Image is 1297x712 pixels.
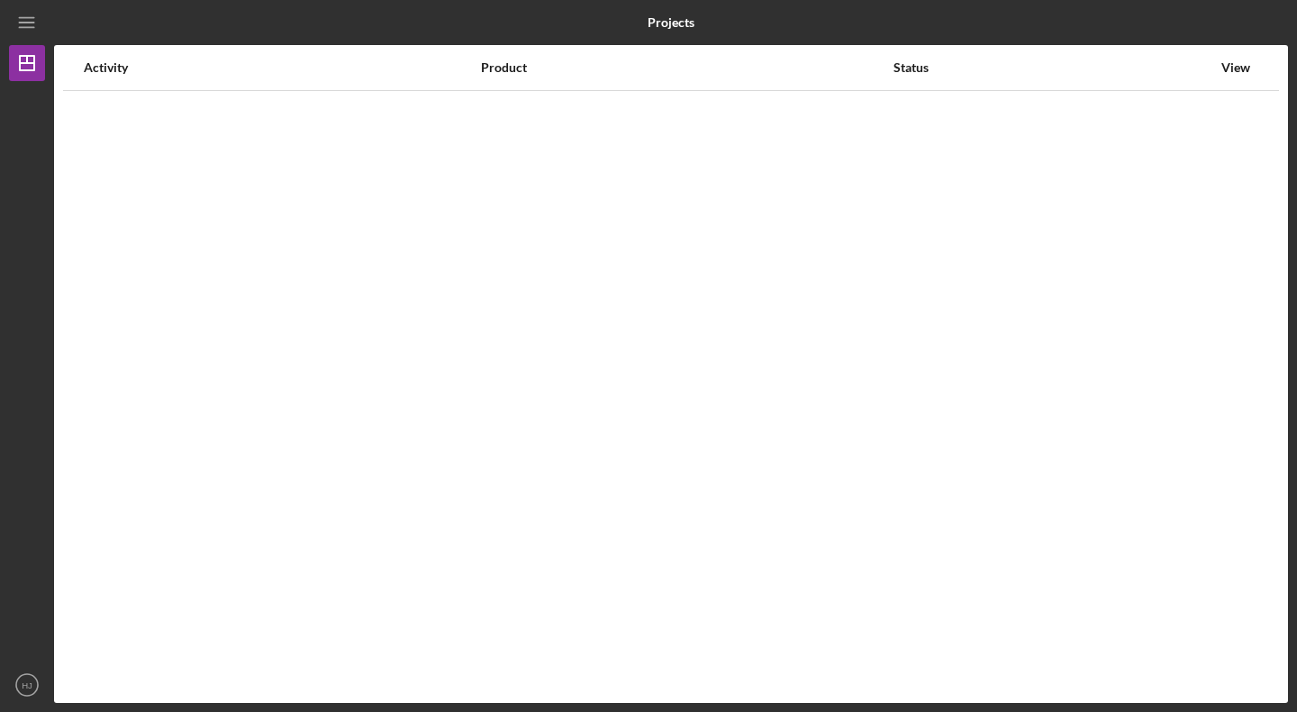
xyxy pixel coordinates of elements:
[22,680,32,690] text: HJ
[481,60,892,75] div: Product
[84,60,479,75] div: Activity
[1213,60,1258,75] div: View
[648,15,694,30] b: Projects
[9,667,45,703] button: HJ
[893,60,1211,75] div: Status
